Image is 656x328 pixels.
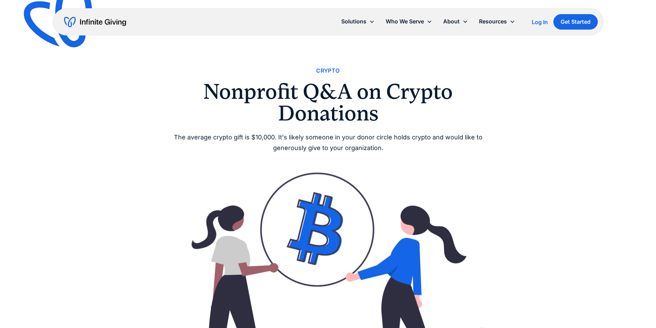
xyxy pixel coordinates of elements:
[443,17,460,26] div: About
[553,14,598,30] a: Get Started
[532,18,548,26] a: Log In
[64,17,126,28] a: home
[386,17,424,26] div: Who We Serve
[473,14,521,29] div: Resources
[479,17,507,26] div: Resources
[438,14,473,29] div: About
[380,14,438,29] div: Who We Serve
[316,66,340,75] a: Crypto
[532,19,548,25] div: Log In
[163,132,493,153] div: The average crypto gift is $10,000. It's likely someone in your donor circle holds crypto and wou...
[336,14,380,29] div: Solutions
[163,81,493,124] h1: Nonprofit Q&A on Crypto Donations
[341,17,366,26] div: Solutions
